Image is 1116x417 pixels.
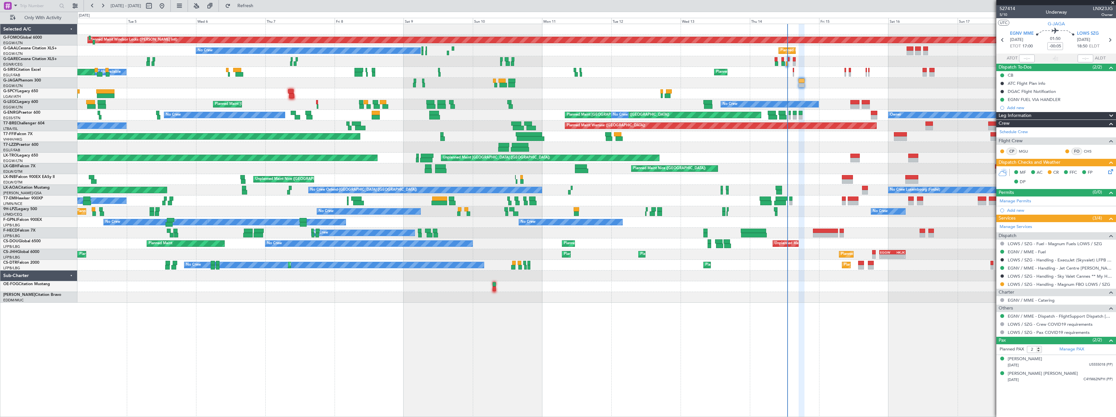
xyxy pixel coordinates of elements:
div: No Crew [521,217,536,227]
span: CS-DOU [3,239,19,243]
div: Mon 4 [58,18,127,24]
div: No Crew [873,207,888,216]
div: EGGW [880,250,893,254]
div: Planned Maint [GEOGRAPHIC_DATA] ([GEOGRAPHIC_DATA]) [215,99,317,109]
a: Schedule Crew [1000,129,1028,135]
a: G-SPCYLegacy 650 [3,89,38,93]
div: Add new [1007,208,1113,213]
a: CS-DOUGlobal 6500 [3,239,41,243]
a: EDDM/MUC [3,298,24,303]
a: EGGW/LTN [3,41,23,45]
div: No Crew [313,228,328,238]
a: EGNR/CEG [3,62,23,67]
a: LX-GBHFalcon 7X [3,164,35,168]
span: DP [1020,179,1026,185]
div: Wed 6 [196,18,265,24]
span: 17:00 [1022,43,1033,50]
a: OE-FOGCitation Mustang [3,282,50,286]
button: UTC [998,20,1009,26]
span: T7-BRE [3,121,17,125]
span: MF [1020,170,1026,176]
a: [PERSON_NAME]Citation Bravo [3,293,61,297]
a: LOWS / SZG - Crew COVID19 requirements [1008,322,1093,327]
a: LFPB/LBG [3,266,20,271]
span: Charter [999,289,1014,296]
div: ATC Flight Plan info [1008,81,1045,86]
span: G-JAGA [1048,20,1065,27]
span: LX-AOA [3,186,18,190]
div: CP [1006,148,1017,155]
span: OE-FOG [3,282,19,286]
span: G-FOMO [3,36,20,40]
div: No Crew [105,217,120,227]
div: - [880,255,893,259]
span: T7-EMI [3,196,16,200]
a: [PERSON_NAME]/QSA [3,191,42,196]
span: CS-DTR [3,261,17,265]
div: No Crew Luxembourg (Findel) [890,185,940,195]
div: No Crew [613,110,628,120]
div: Tue 12 [611,18,681,24]
a: LFMD/CEQ [3,212,22,217]
div: FO [1071,148,1082,155]
a: EDLW/DTM [3,180,22,185]
span: G-SIRS [3,68,16,72]
a: LX-TROLegacy 650 [3,154,38,158]
div: Planned Maint [GEOGRAPHIC_DATA] ([GEOGRAPHIC_DATA]) [716,67,818,77]
a: G-JAGAPhenom 300 [3,79,41,82]
span: T7-FFI [3,132,15,136]
button: Only With Activity [7,13,71,23]
span: 01:50 [1050,36,1060,42]
a: EGNV / MME - Handling - Jet Centre [PERSON_NAME] Aviation EGNV / MME [1008,265,1113,271]
a: LFPB/LBG [3,223,20,228]
label: Planned PAX [1000,346,1024,353]
span: [DATE] - [DATE] [111,3,141,9]
a: 9H-LPZLegacy 500 [3,207,37,211]
a: LOWS / SZG - Pax COVID19 requirements [1008,330,1090,335]
a: G-GAALCessna Citation XLS+ [3,46,57,50]
span: [DATE] [1077,37,1090,43]
span: G-SPCY [3,89,17,93]
span: G-LEGC [3,100,17,104]
span: 5/10 [1000,12,1015,18]
span: LX-TRO [3,154,17,158]
span: Owner [1093,12,1113,18]
a: CHS [1084,148,1098,154]
a: T7-LZZIPraetor 600 [3,143,38,147]
div: Tue 5 [127,18,196,24]
span: 9H-LPZ [3,207,16,211]
div: No Crew [267,239,282,248]
span: AC [1037,170,1043,176]
div: Planned Maint Sofia [290,260,323,270]
a: EGNV / MME - Dispatch - FlightSupport Dispatch [GEOGRAPHIC_DATA] [1008,313,1113,319]
span: (0/0) [1093,189,1102,196]
div: Planned Maint Warsaw ([GEOGRAPHIC_DATA]) [567,121,645,131]
a: EGNV / MME - Catering [1008,297,1055,303]
span: ELDT [1089,43,1099,50]
div: Planned Maint [GEOGRAPHIC_DATA] ([GEOGRAPHIC_DATA]) [640,249,743,259]
a: G-ENRGPraetor 600 [3,111,40,115]
div: Unplanned Maint [GEOGRAPHIC_DATA] ([GEOGRAPHIC_DATA]) [775,239,882,248]
span: [DATE] [1008,363,1019,368]
a: LX-AOACitation Mustang [3,186,50,190]
div: Sat 9 [404,18,473,24]
span: F-HECD [3,229,18,233]
span: Pax [999,337,1006,344]
span: (3/4) [1093,215,1102,221]
div: Add new [1007,105,1113,110]
div: Sun 10 [473,18,542,24]
div: No Crew Ostend-[GEOGRAPHIC_DATA] ([GEOGRAPHIC_DATA]) [310,185,417,195]
a: EGGW/LTN [3,105,23,110]
button: Refresh [222,1,261,11]
span: (2/2) [1093,336,1102,343]
span: ETOT [1010,43,1021,50]
div: Mon 11 [542,18,611,24]
a: MGU [1019,148,1033,154]
a: EGLF/FAB [3,73,20,78]
div: Sat 16 [888,18,958,24]
input: --:-- [1019,55,1035,62]
div: Underway [1046,9,1067,16]
a: G-LEGCLegacy 600 [3,100,38,104]
a: LX-INBFalcon 900EX EASy II [3,175,55,179]
a: EGLF/FAB [3,148,20,153]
